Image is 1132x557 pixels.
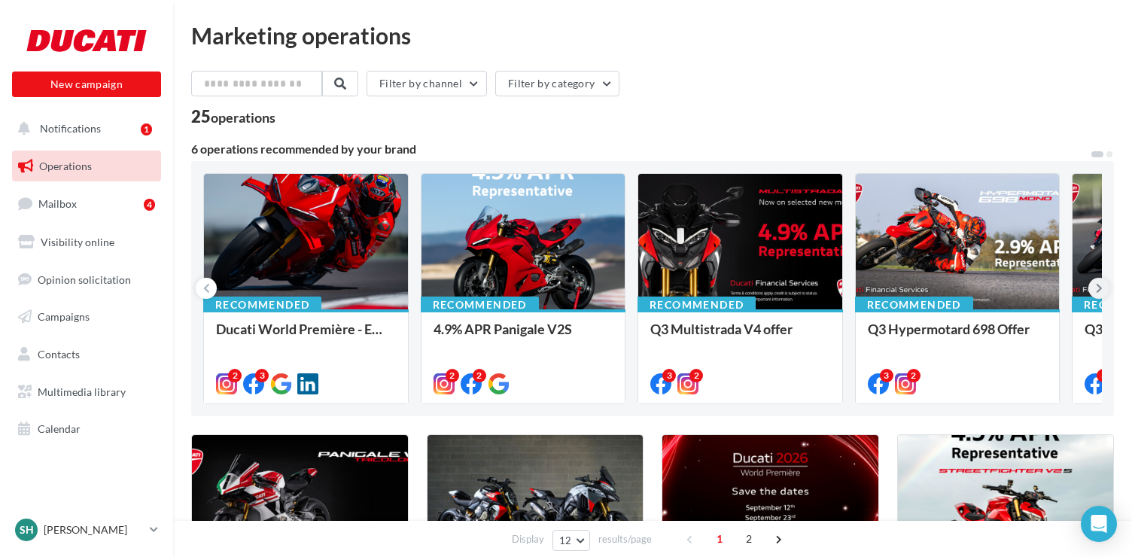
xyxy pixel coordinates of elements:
[707,527,732,551] span: 1
[41,236,114,248] span: Visibility online
[12,72,161,97] button: New campaign
[203,297,321,313] div: Recommended
[367,71,487,96] button: Filter by channel
[216,321,396,352] div: Ducati World Première - Episode 2
[9,227,164,258] a: Visibility online
[650,321,830,352] div: Q3 Multistrada V4 offer
[44,522,144,537] p: [PERSON_NAME]
[141,123,152,135] div: 1
[512,532,544,546] span: Display
[907,369,921,382] div: 2
[40,122,101,135] span: Notifications
[855,297,973,313] div: Recommended
[38,385,126,398] span: Multimedia library
[228,369,242,382] div: 2
[191,108,275,125] div: 25
[421,297,539,313] div: Recommended
[473,369,486,382] div: 2
[9,187,164,220] a: Mailbox4
[191,143,1090,155] div: 6 operations recommended by your brand
[12,516,161,544] a: SH [PERSON_NAME]
[20,522,34,537] span: SH
[552,530,591,551] button: 12
[38,348,80,361] span: Contacts
[434,321,613,352] div: 4.9% APR Panigale V2S
[9,376,164,408] a: Multimedia library
[9,151,164,182] a: Operations
[144,199,155,211] div: 4
[9,301,164,333] a: Campaigns
[446,369,459,382] div: 2
[689,369,703,382] div: 2
[9,264,164,296] a: Opinion solicitation
[9,413,164,445] a: Calendar
[9,113,158,145] button: Notifications 1
[38,422,81,435] span: Calendar
[255,369,269,382] div: 3
[38,310,90,323] span: Campaigns
[38,272,131,285] span: Opinion solicitation
[191,24,1114,47] div: Marketing operations
[868,321,1048,352] div: Q3 Hypermotard 698 Offer
[1097,369,1110,382] div: 3
[880,369,893,382] div: 3
[211,111,275,124] div: operations
[662,369,676,382] div: 3
[39,160,92,172] span: Operations
[598,532,652,546] span: results/page
[1081,506,1117,542] div: Open Intercom Messenger
[9,339,164,370] a: Contacts
[559,534,572,546] span: 12
[495,71,619,96] button: Filter by category
[638,297,756,313] div: Recommended
[38,197,77,210] span: Mailbox
[737,527,761,551] span: 2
